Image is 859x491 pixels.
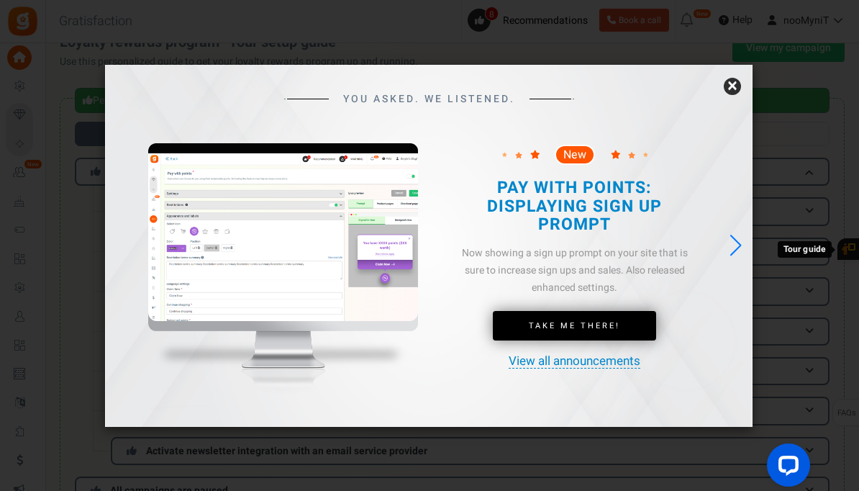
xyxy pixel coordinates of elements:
h2: PAY WITH POINTS: DISPLAYING SIGN UP PROMPT [464,179,684,234]
img: screenshot [148,153,418,321]
div: Tour guide [778,241,832,258]
span: YOU ASKED. WE LISTENED. [343,94,515,104]
div: Now showing a sign up prompt on your site that is sure to increase sign ups and sales. Also relea... [452,245,696,296]
div: Next slide [726,230,745,261]
span: New [563,149,586,161]
img: mockup [148,143,418,417]
a: Take Me There! [493,311,656,341]
a: × [724,78,741,95]
a: View all announcements [509,355,640,369]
